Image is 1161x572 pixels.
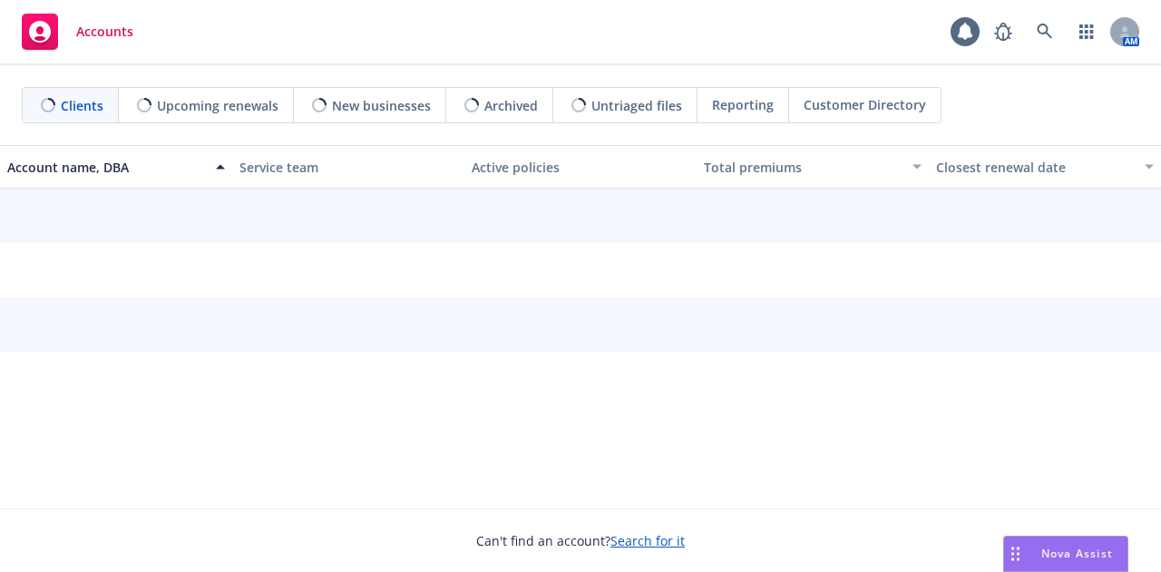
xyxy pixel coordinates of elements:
button: Active policies [464,145,697,189]
a: Report a Bug [985,14,1021,50]
div: Total premiums [704,158,902,177]
div: Drag to move [1004,537,1027,571]
span: Untriaged files [591,96,682,115]
span: Clients [61,96,103,115]
a: Switch app [1068,14,1105,50]
span: Upcoming renewals [157,96,278,115]
span: Can't find an account? [476,531,685,550]
span: Customer Directory [804,95,926,114]
a: Accounts [15,6,141,57]
div: Account name, DBA [7,158,205,177]
span: Archived [484,96,538,115]
a: Search for it [610,532,685,549]
span: Nova Assist [1041,546,1113,561]
div: Service team [239,158,457,177]
span: New businesses [332,96,431,115]
button: Service team [232,145,464,189]
button: Total premiums [697,145,929,189]
button: Nova Assist [1003,536,1128,572]
span: Accounts [76,24,133,39]
button: Closest renewal date [929,145,1161,189]
span: Reporting [712,95,774,114]
a: Search [1027,14,1063,50]
div: Closest renewal date [936,158,1134,177]
div: Active policies [472,158,689,177]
